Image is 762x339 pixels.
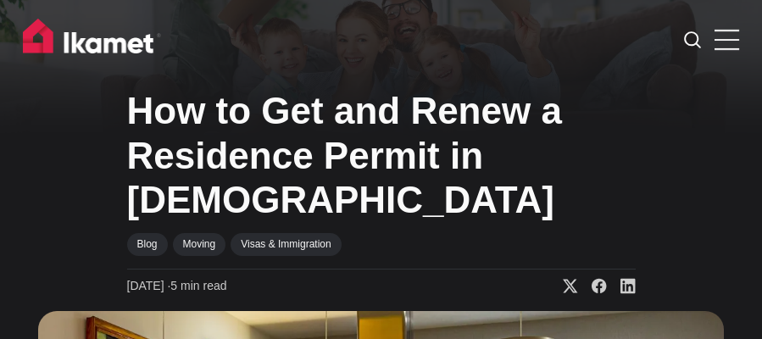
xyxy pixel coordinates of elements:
[549,278,578,295] a: Share on X
[231,233,341,255] a: Visas & Immigration
[23,19,162,61] img: Ikamet home
[127,89,636,223] h1: How to Get and Renew a Residence Permit in [DEMOGRAPHIC_DATA]
[127,279,171,292] span: [DATE] ∙
[578,278,607,295] a: Share on Facebook
[127,233,168,255] a: Blog
[127,278,227,295] time: 5 min read
[607,278,636,295] a: Share on Linkedin
[173,233,226,255] a: Moving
